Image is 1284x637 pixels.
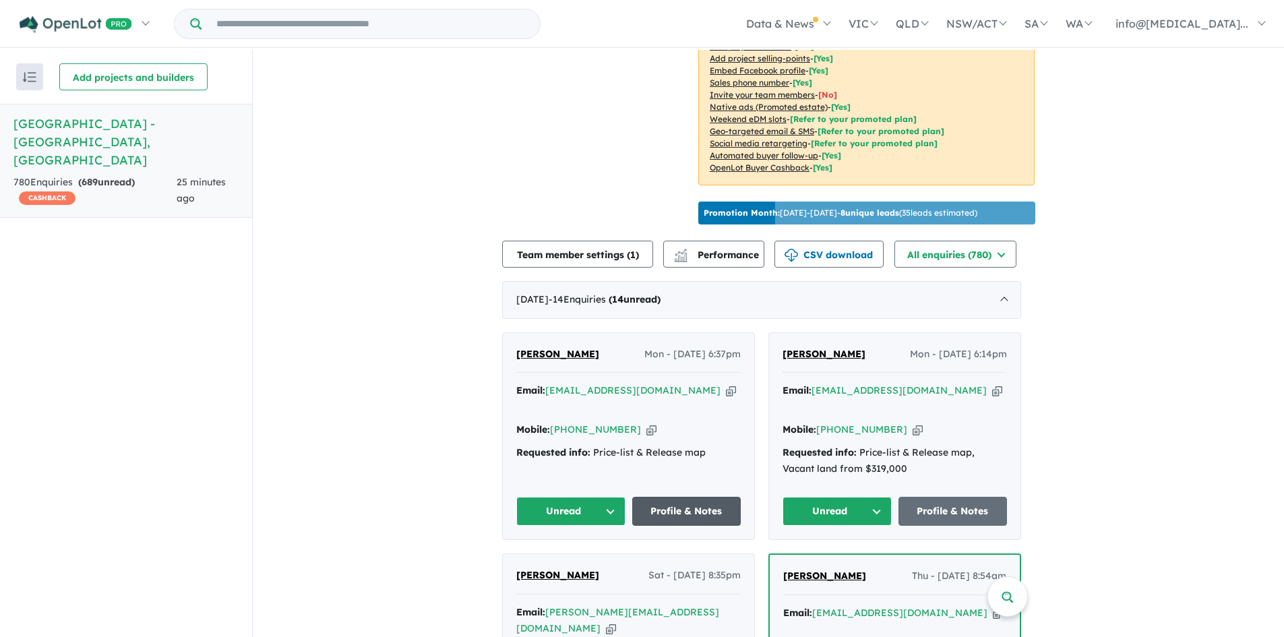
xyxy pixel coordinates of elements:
[606,621,616,636] button: Copy
[726,384,736,398] button: Copy
[516,568,599,584] a: [PERSON_NAME]
[783,607,812,619] strong: Email:
[675,249,687,256] img: line-chart.svg
[13,175,177,207] div: 780 Enquir ies
[809,65,828,75] span: [ Yes ]
[811,138,938,148] span: [Refer to your promoted plan]
[516,446,590,458] strong: Requested info:
[840,208,899,218] b: 8 unique leads
[783,346,865,363] a: [PERSON_NAME]
[632,497,741,526] a: Profile & Notes
[793,78,812,88] span: [ Yes ]
[1115,17,1248,30] span: info@[MEDICAL_DATA]...
[710,150,818,160] u: Automated buyer follow-up
[898,497,1008,526] a: Profile & Notes
[783,423,816,435] strong: Mobile:
[710,65,805,75] u: Embed Facebook profile
[812,384,987,396] a: [EMAIL_ADDRESS][DOMAIN_NAME]
[783,384,812,396] strong: Email:
[609,293,661,305] strong: ( unread)
[516,346,599,363] a: [PERSON_NAME]
[663,241,764,268] button: Performance
[516,497,625,526] button: Unread
[831,102,851,112] span: [Yes]
[612,293,623,305] span: 14
[710,126,814,136] u: Geo-targeted email & SMS
[813,162,832,173] span: [Yes]
[710,138,807,148] u: Social media retargeting
[674,253,687,262] img: bar-chart.svg
[795,41,814,51] span: [ Yes ]
[549,293,661,305] span: - 14 Enquir ies
[516,569,599,581] span: [PERSON_NAME]
[23,72,36,82] img: sort.svg
[502,281,1021,319] div: [DATE]
[516,606,545,618] strong: Email:
[20,16,132,33] img: Openlot PRO Logo White
[812,607,987,619] a: [EMAIL_ADDRESS][DOMAIN_NAME]
[177,176,226,204] span: 25 minutes ago
[502,241,653,268] button: Team member settings (1)
[710,102,828,112] u: Native ads (Promoted estate)
[814,53,833,63] span: [ Yes ]
[550,423,641,435] a: [PHONE_NUMBER]
[783,568,866,584] a: [PERSON_NAME]
[783,348,865,360] span: [PERSON_NAME]
[516,384,545,396] strong: Email:
[644,346,741,363] span: Mon - [DATE] 6:37pm
[646,423,656,437] button: Copy
[785,249,798,262] img: download icon
[648,568,741,584] span: Sat - [DATE] 8:35pm
[704,207,977,219] p: [DATE] - [DATE] - ( 35 leads estimated)
[910,346,1007,363] span: Mon - [DATE] 6:14pm
[516,423,550,435] strong: Mobile:
[894,241,1016,268] button: All enquiries (780)
[516,445,741,461] div: Price-list & Release map
[630,249,636,261] span: 1
[78,176,135,188] strong: ( unread)
[19,191,75,205] span: CASHBACK
[822,150,841,160] span: [Yes]
[774,241,884,268] button: CSV download
[783,497,892,526] button: Unread
[59,63,208,90] button: Add projects and builders
[710,90,815,100] u: Invite your team members
[516,348,599,360] span: [PERSON_NAME]
[783,445,1007,477] div: Price-list & Release map, Vacant land from $319,000
[516,606,719,634] a: [PERSON_NAME][EMAIL_ADDRESS][DOMAIN_NAME]
[82,176,98,188] span: 689
[783,446,857,458] strong: Requested info:
[783,570,866,582] span: [PERSON_NAME]
[913,423,923,437] button: Copy
[710,78,789,88] u: Sales phone number
[710,114,787,124] u: Weekend eDM slots
[912,568,1006,584] span: Thu - [DATE] 8:54am
[710,162,809,173] u: OpenLot Buyer Cashback
[13,115,239,169] h5: [GEOGRAPHIC_DATA] - [GEOGRAPHIC_DATA] , [GEOGRAPHIC_DATA]
[710,41,791,51] u: Add project headline
[704,208,780,218] b: Promotion Month:
[545,384,721,396] a: [EMAIL_ADDRESS][DOMAIN_NAME]
[710,53,810,63] u: Add project selling-points
[818,126,944,136] span: [Refer to your promoted plan]
[790,114,917,124] span: [Refer to your promoted plan]
[676,249,759,261] span: Performance
[992,384,1002,398] button: Copy
[818,90,837,100] span: [ No ]
[816,423,907,435] a: [PHONE_NUMBER]
[204,9,537,38] input: Try estate name, suburb, builder or developer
